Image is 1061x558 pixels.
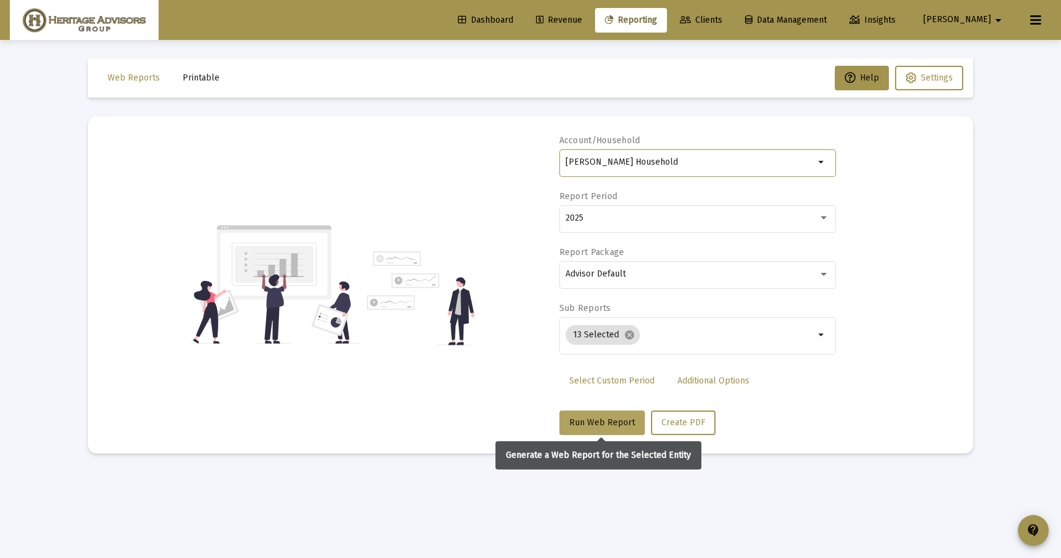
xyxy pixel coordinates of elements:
[566,269,626,279] span: Advisor Default
[840,8,905,33] a: Insights
[559,191,618,202] label: Report Period
[923,15,991,25] span: [PERSON_NAME]
[536,15,582,25] span: Revenue
[569,375,655,386] span: Select Custom Period
[677,375,749,386] span: Additional Options
[845,73,879,83] span: Help
[569,417,635,428] span: Run Web Report
[183,73,219,83] span: Printable
[566,325,640,345] mat-chip: 13 Selected
[835,66,889,90] button: Help
[895,66,963,90] button: Settings
[745,15,827,25] span: Data Management
[991,8,1006,33] mat-icon: arrow_drop_down
[661,417,705,428] span: Create PDF
[909,7,1020,32] button: [PERSON_NAME]
[559,247,625,257] label: Report Package
[566,213,583,223] span: 2025
[559,303,611,313] label: Sub Reports
[680,15,722,25] span: Clients
[559,411,645,435] button: Run Web Report
[559,135,641,146] label: Account/Household
[19,8,149,33] img: Dashboard
[566,157,814,167] input: Search or select an account or household
[814,155,829,170] mat-icon: arrow_drop_down
[1026,523,1041,538] mat-icon: contact_support
[651,411,716,435] button: Create PDF
[458,15,513,25] span: Dashboard
[735,8,837,33] a: Data Management
[98,66,170,90] button: Web Reports
[850,15,896,25] span: Insights
[367,251,475,345] img: reporting-alt
[448,8,523,33] a: Dashboard
[566,323,814,347] mat-chip-list: Selection
[624,329,635,340] mat-icon: cancel
[921,73,953,83] span: Settings
[173,66,229,90] button: Printable
[108,73,160,83] span: Web Reports
[526,8,592,33] a: Revenue
[670,8,732,33] a: Clients
[605,15,657,25] span: Reporting
[595,8,667,33] a: Reporting
[191,224,360,345] img: reporting
[814,328,829,342] mat-icon: arrow_drop_down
